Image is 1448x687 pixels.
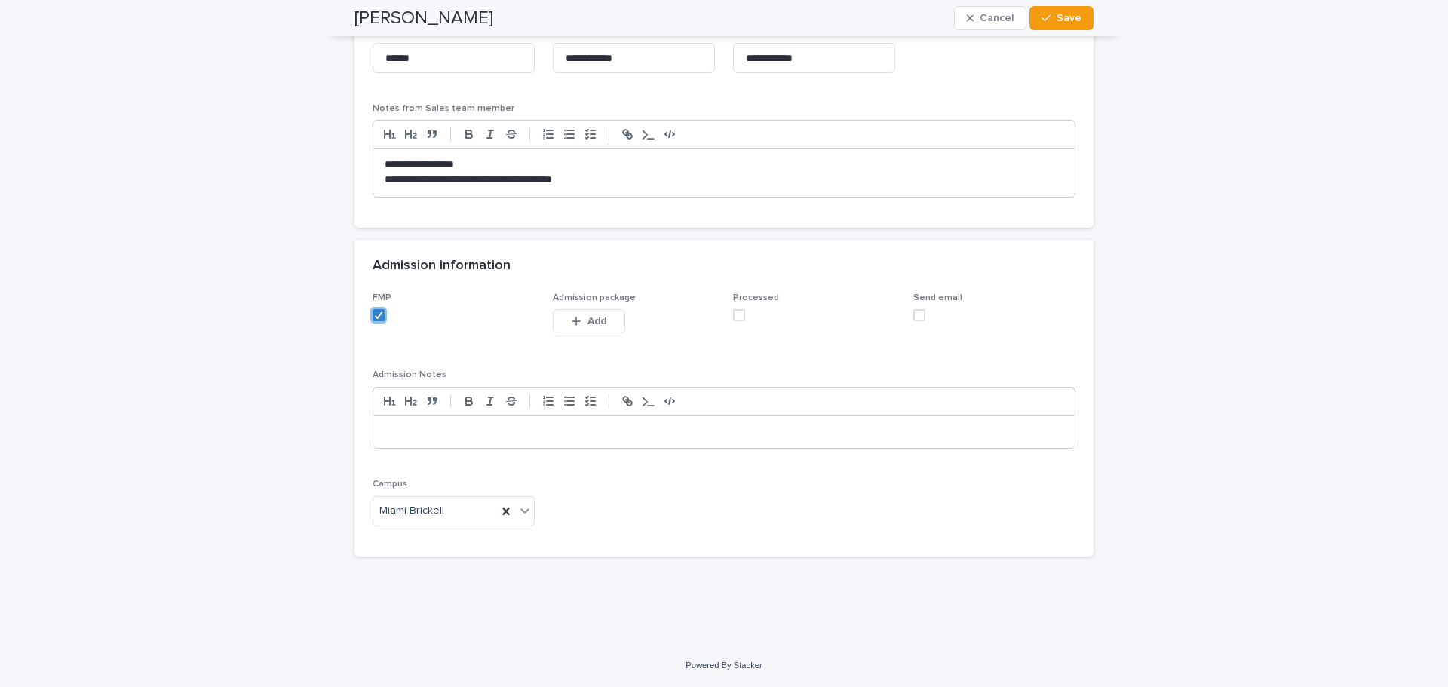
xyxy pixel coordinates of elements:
[373,370,446,379] span: Admission Notes
[373,258,511,274] h2: Admission information
[913,293,962,302] span: Send email
[373,104,514,113] span: Notes from Sales team member
[553,293,636,302] span: Admission package
[373,293,391,302] span: FMP
[733,293,779,302] span: Processed
[980,13,1014,23] span: Cancel
[373,480,407,489] span: Campus
[686,661,762,670] a: Powered By Stacker
[1029,6,1094,30] button: Save
[354,8,493,29] h2: [PERSON_NAME]
[1057,13,1081,23] span: Save
[379,503,444,519] span: Miami Brickell
[587,316,606,327] span: Add
[954,6,1026,30] button: Cancel
[553,309,625,333] button: Add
